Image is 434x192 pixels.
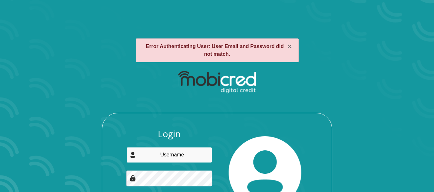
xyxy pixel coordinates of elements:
h3: Login [126,129,212,139]
button: × [287,43,292,50]
img: Image [130,175,136,181]
img: mobicred logo [178,71,256,94]
img: user-icon image [130,152,136,158]
input: Username [126,147,212,163]
strong: Error Authenticating User: User Email and Password did not match. [146,44,284,57]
